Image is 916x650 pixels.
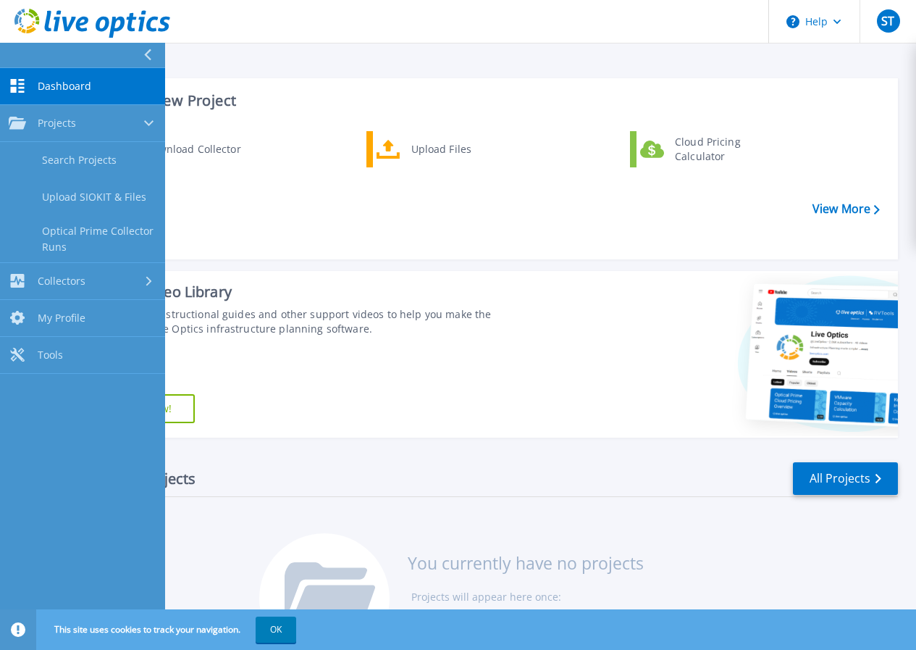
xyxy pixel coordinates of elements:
li: Someone shares a project with you [426,607,644,625]
span: Projects [38,117,76,130]
button: OK [256,617,296,643]
div: Upload Files [404,135,511,164]
a: Upload Files [366,131,515,167]
a: Download Collector [102,131,251,167]
div: Support Video Library [85,283,515,301]
a: Cloud Pricing Calculator [630,131,778,167]
div: Find tutorials, instructional guides and other support videos to help you make the most of your L... [85,307,515,336]
h3: Start a New Project [103,93,879,109]
span: Collectors [38,275,85,288]
span: ST [881,15,894,27]
span: Tools [38,349,63,362]
span: My Profile [38,312,85,325]
span: This site uses cookies to track your navigation. [40,617,296,643]
a: All Projects [793,462,898,495]
li: Projects will appear here once: [411,588,644,607]
span: Dashboard [38,80,91,93]
h3: You currently have no projects [408,555,644,571]
div: Download Collector [138,135,247,164]
a: View More [812,202,880,216]
div: Cloud Pricing Calculator [668,135,775,164]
